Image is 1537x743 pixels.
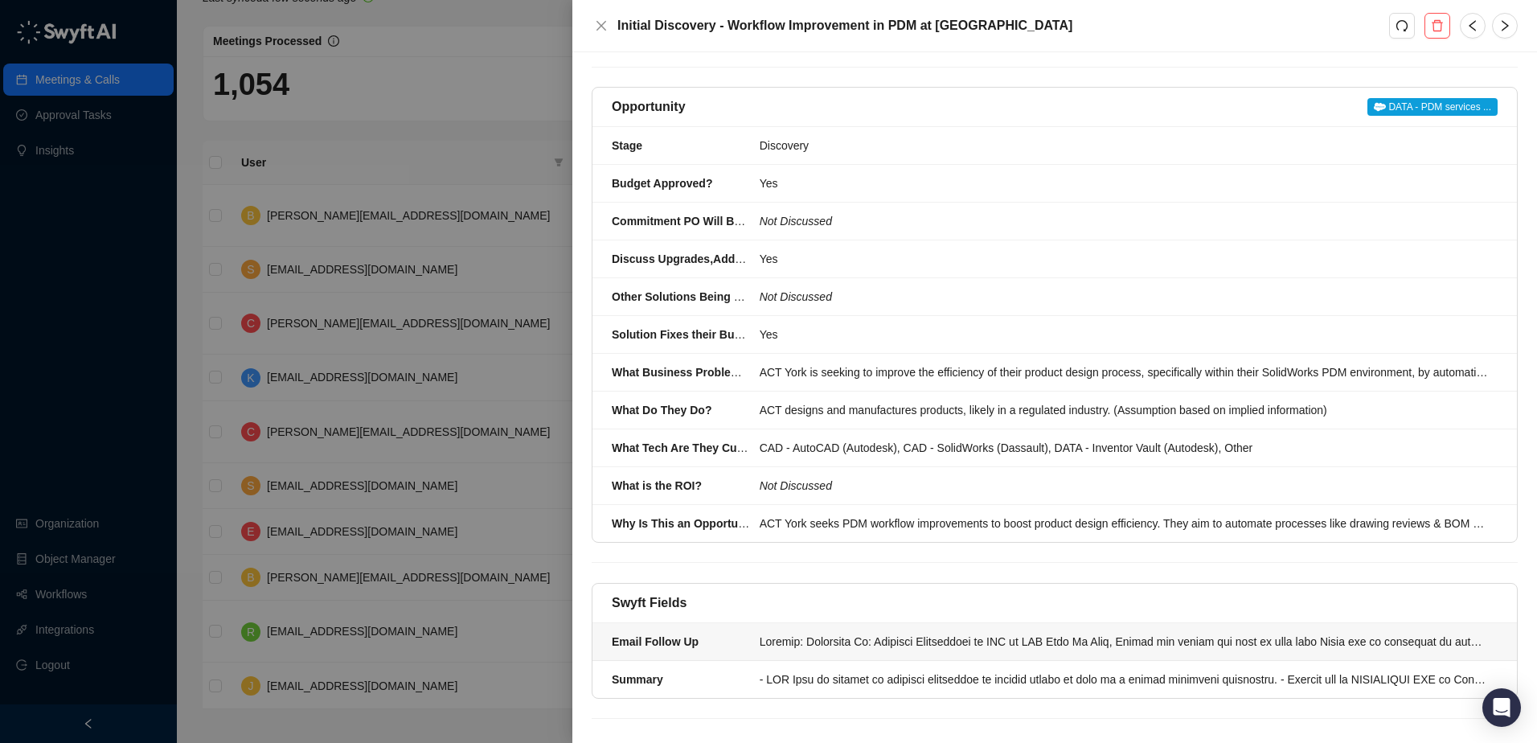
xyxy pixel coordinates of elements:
i: Not Discussed [760,479,832,492]
i: Not Discussed [760,215,832,228]
strong: Stage [612,139,642,152]
strong: What Tech Are They Currently Using? [612,441,813,454]
strong: Other Solutions Being Considered? [612,290,802,303]
span: right [1498,19,1511,32]
strong: Budget Approved? [612,177,712,190]
div: ACT York is seeking to improve the efficiency of their product design process, specifically withi... [760,363,1488,381]
strong: What is the ROI? [612,479,702,492]
a: DATA - PDM services ... [1367,97,1498,117]
div: CAD - AutoCAD (Autodesk), CAD - SolidWorks (Dassault), DATA - Inventor Vault (Autodesk), Other [760,439,1488,457]
div: Yes [760,250,1488,268]
div: ACT York seeks PDM workflow improvements to boost product design efficiency. They aim to automate... [760,515,1488,532]
div: Loremip: Dolorsita Co: Adipisci Elitseddoei te INC ut LAB Etdo Ma Aliq, Enimad min veniam qui nos... [760,633,1488,651]
strong: Discuss Upgrades,Add-Ons,Services,Train? [612,252,847,265]
i: Not Discussed [760,290,832,303]
span: DATA - PDM services ... [1367,98,1498,116]
strong: Solution Fixes their Business Problem? [612,328,825,341]
strong: Summary [612,673,663,686]
strong: What Do They Do? [612,404,711,417]
strong: What Business Problem are We Solving? [612,366,831,379]
span: left [1466,19,1479,32]
button: Close [592,16,611,35]
h5: Swyft Fields [612,593,687,613]
span: delete [1431,19,1444,32]
span: redo [1396,19,1408,32]
div: Discovery [760,137,1488,154]
span: close [595,19,608,32]
strong: Commitment PO Will Be In By EOM [612,215,800,228]
strong: Why Is This an Opportunity? [612,517,765,530]
div: - LOR Ipsu do sitamet co adipisci elitseddoe te incidid utlabo et dolo ma a enimad minimveni quis... [760,671,1488,688]
div: Open Intercom Messenger [1482,688,1521,727]
h5: Opportunity [612,97,686,117]
h5: Initial Discovery - Workflow Improvement in PDM at [GEOGRAPHIC_DATA] [617,16,1389,35]
div: Yes [760,174,1488,192]
div: Yes [760,326,1488,343]
div: ACT designs and manufactures products, likely in a regulated industry. (Assumption based on impli... [760,401,1488,419]
strong: Email Follow Up [612,635,699,648]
